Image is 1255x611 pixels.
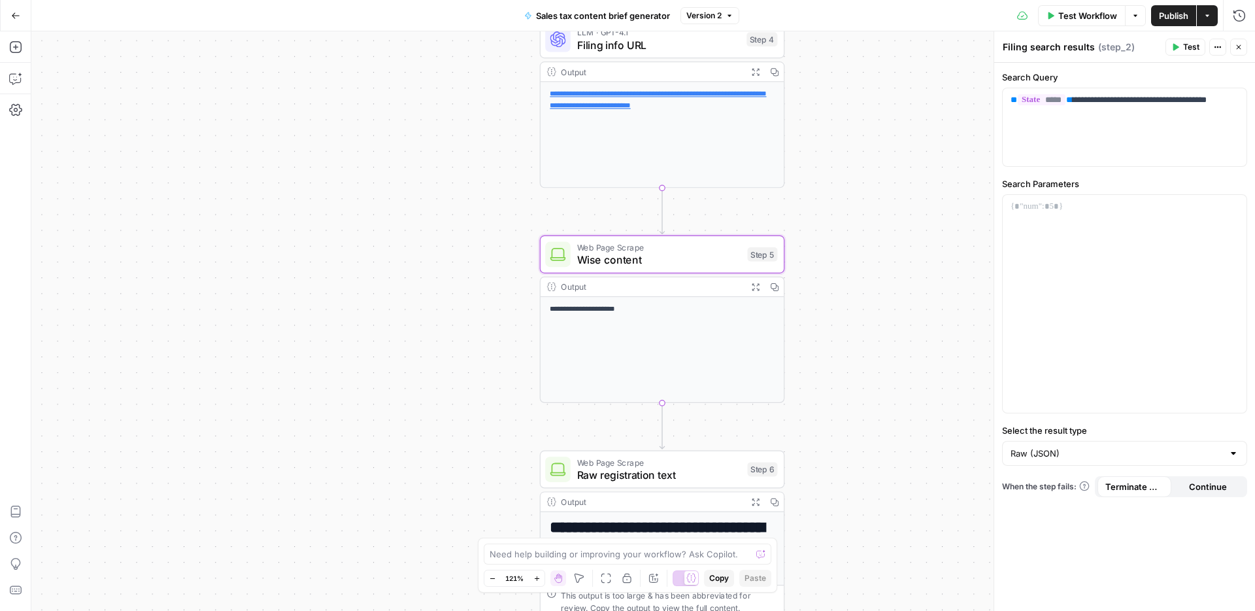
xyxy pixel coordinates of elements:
[1105,480,1163,493] span: Terminate Workflow
[505,573,524,584] span: 121%
[561,281,741,293] div: Output
[680,7,739,24] button: Version 2
[746,32,777,46] div: Step 4
[1098,41,1135,54] span: ( step_2 )
[561,495,741,508] div: Output
[686,10,722,22] span: Version 2
[577,241,741,253] span: Web Page Scrape
[561,65,741,78] div: Output
[709,572,729,584] span: Copy
[577,467,741,483] span: Raw registration text
[1159,9,1188,22] span: Publish
[1003,41,1095,54] textarea: Filing search results
[1171,476,1245,497] button: Continue
[1183,41,1199,53] span: Test
[1165,39,1205,56] button: Test
[660,188,664,234] g: Edge from step_4 to step_5
[745,572,766,584] span: Paste
[1189,480,1227,493] span: Continue
[748,463,778,477] div: Step 6
[577,456,741,468] span: Web Page Scrape
[577,252,741,268] span: Wise content
[739,570,771,587] button: Paste
[1002,71,1247,84] label: Search Query
[1002,424,1247,437] label: Select the result type
[660,403,664,449] g: Edge from step_5 to step_6
[577,26,741,39] span: LLM · GPT-4.1
[704,570,734,587] button: Copy
[1002,481,1090,493] a: When the step fails:
[536,9,670,22] span: Sales tax content brief generator
[1151,5,1196,26] button: Publish
[1058,9,1117,22] span: Test Workflow
[1038,5,1125,26] button: Test Workflow
[1011,447,1223,460] input: Raw (JSON)
[1002,177,1247,190] label: Search Parameters
[516,5,678,26] button: Sales tax content brief generator
[577,37,741,53] span: Filing info URL
[748,247,778,262] div: Step 5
